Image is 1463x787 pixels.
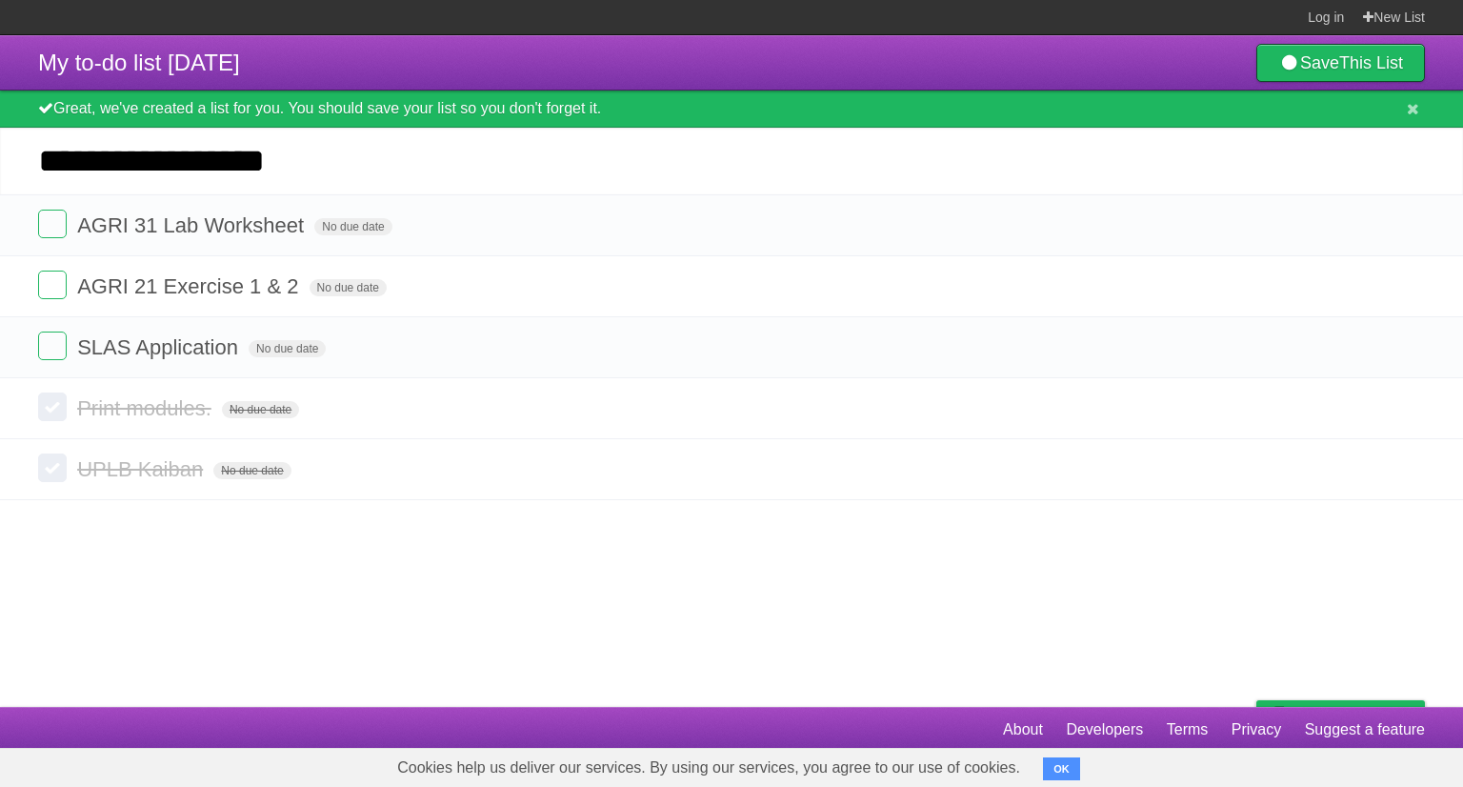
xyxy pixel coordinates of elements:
[38,210,67,238] label: Done
[77,335,243,359] span: SLAS Application
[213,462,291,479] span: No due date
[314,218,391,235] span: No due date
[1256,44,1425,82] a: SaveThis List
[38,271,67,299] label: Done
[1339,53,1403,72] b: This List
[1296,701,1415,735] span: Buy me a coffee
[1066,712,1143,748] a: Developers
[77,396,216,420] span: Print modules.
[77,274,303,298] span: AGRI 21 Exercise 1 & 2
[1232,712,1281,748] a: Privacy
[38,393,67,421] label: Done
[38,50,240,75] span: My to-do list [DATE]
[38,332,67,360] label: Done
[1043,757,1080,780] button: OK
[1305,712,1425,748] a: Suggest a feature
[378,749,1039,787] span: Cookies help us deliver our services. By using our services, you agree to our use of cookies.
[222,401,299,418] span: No due date
[249,340,326,357] span: No due date
[1266,701,1292,734] img: Buy me a coffee
[1003,712,1043,748] a: About
[77,457,208,481] span: UPLB Kaiban
[38,454,67,482] label: Done
[1167,712,1209,748] a: Terms
[310,279,387,296] span: No due date
[1256,700,1425,736] a: Buy me a coffee
[77,213,309,237] span: AGRI 31 Lab Worksheet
